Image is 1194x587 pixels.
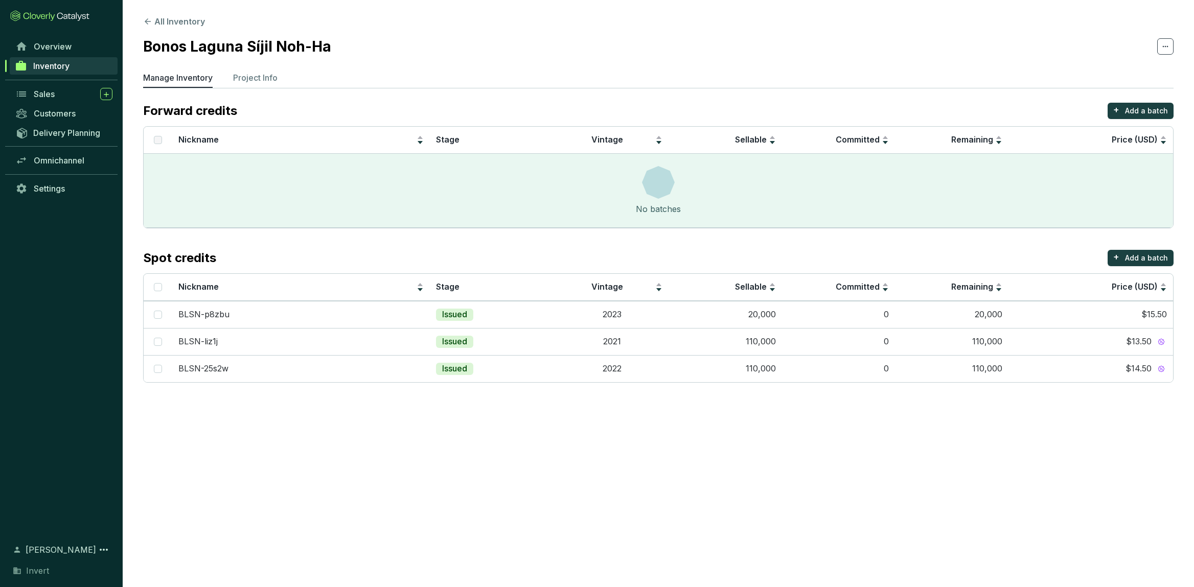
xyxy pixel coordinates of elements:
p: + [1113,250,1119,264]
span: Nickname [178,281,219,292]
span: $14.50 [1126,363,1152,374]
p: Issued [442,363,467,374]
button: All Inventory [143,15,205,28]
span: Vintage [591,281,623,292]
th: Stage [430,127,556,154]
span: Overview [34,41,72,52]
a: Settings [10,180,118,197]
td: $15.50 [1008,301,1173,328]
span: Sales [34,89,55,99]
td: 2022 [556,355,669,382]
span: Invert [26,565,49,577]
span: Price (USD) [1112,134,1158,145]
button: +Add a batch [1108,103,1174,119]
a: Omnichannel [10,152,118,169]
p: Project Info [233,72,278,84]
p: Add a batch [1125,253,1168,263]
span: Sellable [735,134,767,145]
p: Forward credits [143,103,237,119]
td: 20,000 [895,301,1008,328]
span: Settings [34,183,65,194]
p: + [1113,103,1119,117]
th: Stage [430,274,556,301]
td: 110,000 [669,355,782,382]
p: BLSN-p8zbu [178,309,229,320]
p: BLSN-liz1j [178,336,218,347]
span: Vintage [591,134,623,145]
span: $13.50 [1126,336,1152,347]
td: 20,000 [669,301,782,328]
span: Nickname [178,134,219,145]
p: Manage Inventory [143,72,213,84]
td: 2021 [556,328,669,355]
span: Stage [436,281,460,292]
span: Omnichannel [34,155,84,166]
p: Issued [442,336,467,347]
span: Inventory [33,61,70,71]
button: +Add a batch [1108,250,1174,266]
span: Sellable [735,281,767,292]
p: Issued [442,309,467,320]
td: 110,000 [895,328,1008,355]
span: [PERSON_NAME] [26,544,96,556]
span: Remaining [951,134,993,145]
span: Stage [436,134,460,145]
p: Add a batch [1125,106,1168,116]
span: Remaining [951,281,993,292]
a: Inventory [10,57,118,75]
span: Committed [836,134,880,145]
td: 0 [782,355,895,382]
div: No batches [636,203,681,215]
td: 110,000 [895,355,1008,382]
span: Delivery Planning [33,128,100,138]
a: Delivery Planning [10,124,118,141]
a: Customers [10,105,118,122]
p: Spot credits [143,250,216,266]
span: Customers [34,108,76,119]
td: 0 [782,301,895,328]
h2: Bonos Laguna Síjil Noh-Ha [143,36,331,57]
a: Sales [10,85,118,103]
td: 110,000 [669,328,782,355]
span: Price (USD) [1112,281,1158,292]
a: Overview [10,38,118,55]
p: BLSN-25s2w [178,363,228,374]
span: Committed [836,281,880,292]
td: 2023 [556,301,669,328]
td: 0 [782,328,895,355]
